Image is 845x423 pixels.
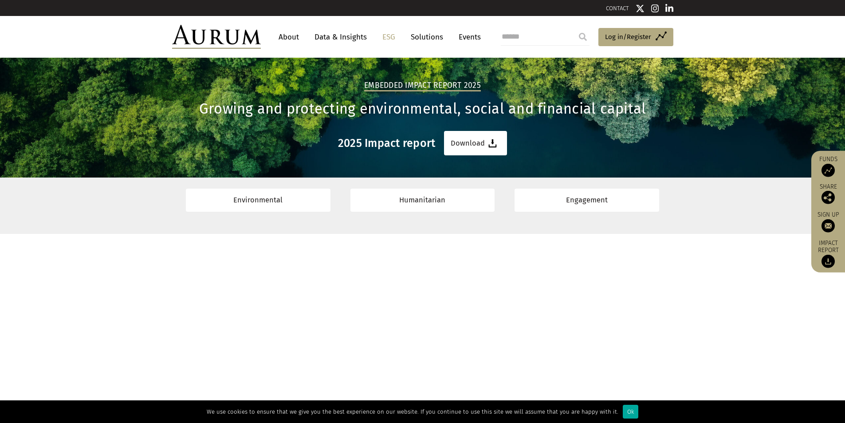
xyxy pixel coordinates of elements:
[821,219,835,232] img: Sign up to our newsletter
[816,210,841,232] a: Sign up
[816,239,841,268] a: Impact report
[598,28,673,47] a: Log in/Register
[605,32,651,42] span: Log in/Register
[454,29,481,45] a: Events
[623,405,638,419] div: Ok
[350,189,495,211] a: Humanitarian
[406,29,448,45] a: Solutions
[821,163,835,177] img: Access Funds
[821,190,835,204] img: Share this post
[364,81,481,91] h2: Embedded Impact report 2025
[636,4,645,13] img: Twitter icon
[444,131,507,155] a: Download
[606,5,629,12] a: CONTACT
[172,100,673,118] h1: Growing and protecting environmental, social and financial capital
[665,4,673,13] img: Linkedin icon
[816,155,841,177] a: Funds
[515,189,659,211] a: Engagement
[651,4,659,13] img: Instagram icon
[574,28,592,46] input: Submit
[338,137,436,150] h3: 2025 Impact report
[816,183,841,204] div: Share
[172,25,261,49] img: Aurum
[378,29,400,45] a: ESG
[274,29,303,45] a: About
[310,29,371,45] a: Data & Insights
[186,189,330,211] a: Environmental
